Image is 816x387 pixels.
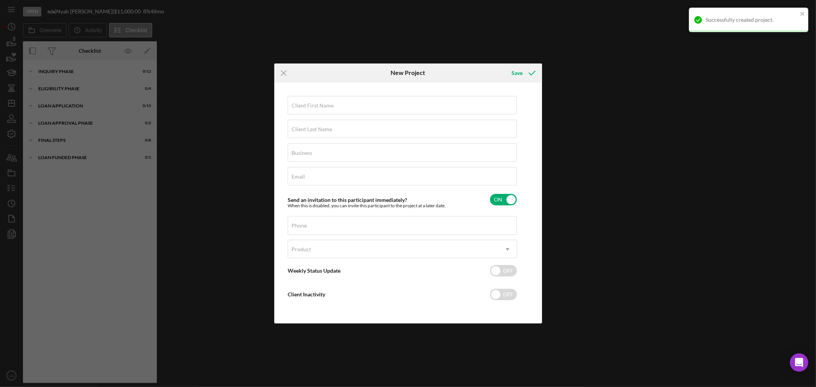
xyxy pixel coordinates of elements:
[288,291,326,298] label: Client Inactivity
[391,69,425,76] h6: New Project
[800,11,805,18] button: close
[288,197,407,203] label: Send an invitation to this participant immediately?
[292,126,332,132] label: Client Last Name
[288,267,341,274] label: Weekly Status Update
[511,65,523,81] div: Save
[504,65,542,81] button: Save
[292,174,305,180] label: Email
[292,150,313,156] label: Business
[790,353,808,372] div: Open Intercom Messenger
[292,246,311,252] div: Product
[292,102,334,109] label: Client First Name
[292,223,307,229] label: Phone
[706,17,798,23] div: Successfully created project.
[288,203,446,208] div: When this is disabled, you can invite this participant to the project at a later date.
